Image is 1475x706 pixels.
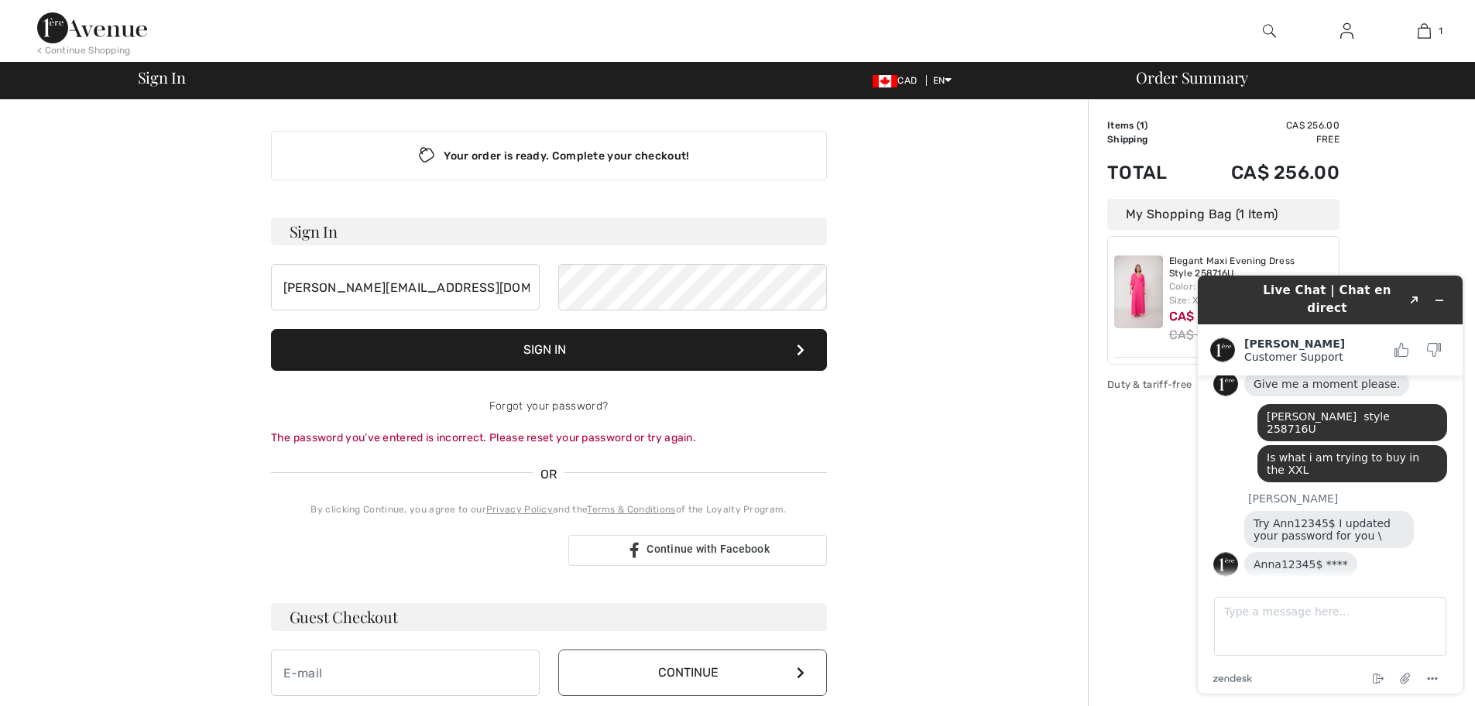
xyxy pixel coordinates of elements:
[568,535,827,566] a: Continue with Facebook
[1263,22,1276,40] img: search the website
[1439,24,1442,38] span: 1
[873,75,923,86] span: CAD
[271,264,540,310] input: E-mail
[587,504,675,515] a: Terms & Conditions
[1169,327,1222,342] s: CA$ 365
[1418,22,1431,40] img: My Bag
[1107,146,1190,199] td: Total
[1114,255,1163,328] img: Elegant Maxi Evening Dress Style 258716U
[533,465,565,484] span: OR
[1169,279,1333,307] div: Color: Fuchsia Size: XXL
[1190,146,1340,199] td: CA$ 256.00
[1340,22,1353,40] img: My Info
[647,543,770,555] span: Continue with Facebook
[486,504,553,515] a: Privacy Policy
[37,12,147,43] img: 1ère Avenue
[558,649,827,696] button: Continue
[34,11,66,25] span: Chat
[489,399,608,413] a: Forgot your password?
[271,329,827,371] button: Sign In
[1107,132,1190,146] td: Shipping
[1169,255,1333,279] a: Elegant Maxi Evening Dress Style 258716U
[271,218,827,245] h3: Sign In
[1107,377,1340,392] div: Duty & tariff-free | Uninterrupted shipping
[933,75,952,86] span: EN
[271,131,827,180] div: Your order is ready. Complete your checkout!
[271,430,827,446] div: The password you’ve entered is incorrect. Please reset your password or try again.
[1169,309,1222,324] span: CA$ 256
[1190,132,1340,146] td: Free
[271,603,827,631] h3: Guest Checkout
[1107,118,1190,132] td: Items ( )
[271,649,540,696] input: E-mail
[138,70,186,85] span: Sign In
[1117,70,1466,85] div: Order Summary
[1185,263,1475,706] iframe: Find more information here
[1328,22,1366,41] a: Sign In
[271,502,827,516] div: By clicking Continue, you agree to our and the of the Loyalty Program.
[1107,199,1340,230] div: My Shopping Bag (1 Item)
[1140,120,1144,131] span: 1
[263,533,564,567] iframe: Sign in with Google Button
[37,43,131,57] div: < Continue Shopping
[873,75,897,87] img: Canadian Dollar
[1386,22,1462,40] a: 1
[1190,118,1340,132] td: CA$ 256.00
